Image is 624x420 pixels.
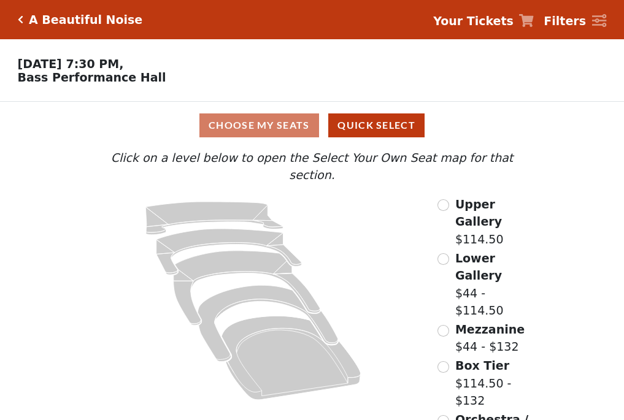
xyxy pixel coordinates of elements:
span: Lower Gallery [455,251,502,283]
span: Upper Gallery [455,197,502,229]
h5: A Beautiful Noise [29,13,142,27]
label: $44 - $114.50 [455,250,537,319]
span: Mezzanine [455,323,525,336]
span: Box Tier [455,359,509,372]
a: Click here to go back to filters [18,15,23,24]
p: Click on a level below to open the Select Your Own Seat map for that section. [87,149,537,184]
path: Upper Gallery - Seats Available: 280 [146,202,283,235]
label: $114.50 [455,196,537,248]
a: Filters [544,12,606,30]
a: Your Tickets [433,12,534,30]
label: $114.50 - $132 [455,357,537,410]
label: $44 - $132 [455,321,525,356]
strong: Your Tickets [433,14,514,28]
path: Lower Gallery - Seats Available: 25 [156,229,302,275]
path: Orchestra / Parterre Circle - Seats Available: 3 [222,316,361,400]
strong: Filters [544,14,586,28]
button: Quick Select [328,113,425,137]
